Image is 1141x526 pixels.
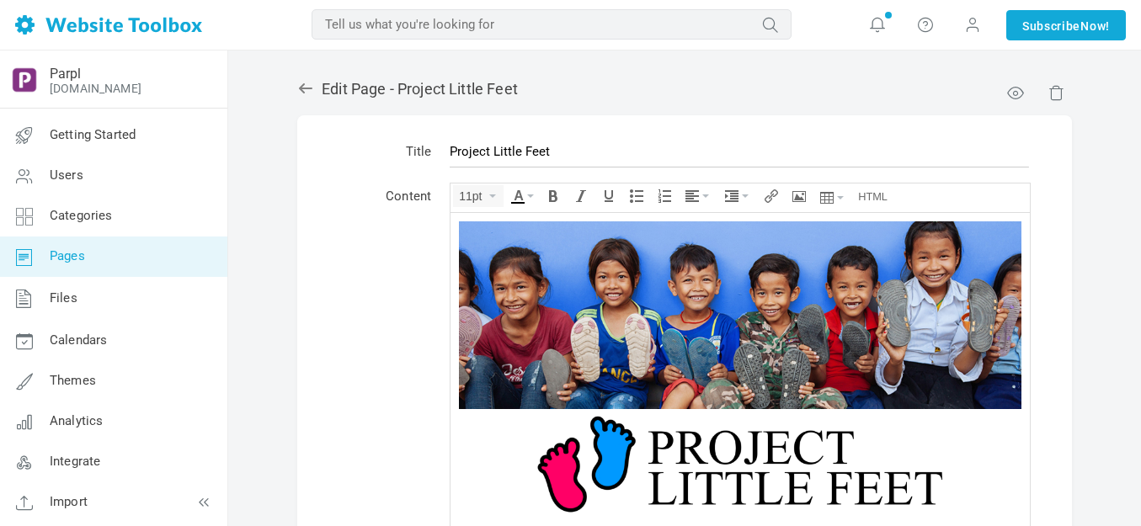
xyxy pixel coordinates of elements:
[1006,10,1126,40] a: SubscribeNow!
[331,132,440,177] td: Title
[50,167,83,183] span: Users
[680,185,717,207] div: Align
[652,185,677,207] div: Numbered list
[1080,17,1110,35] span: Now!
[624,185,649,207] div: Bullet list
[11,66,38,93] img: output-onlinepngtools%20-%202025-05-26T183955.010.png
[506,185,538,207] div: Text color
[759,185,784,207] div: Insert/edit link
[8,325,554,389] span: In the [GEOGRAPHIC_DATA], youth ... particularly in impoverished areas ... often lack access to a...
[50,290,77,306] span: Files
[50,454,100,469] span: Integrate
[312,9,792,40] input: Tell us what you're looking for
[50,332,107,348] span: Calendars
[50,127,136,142] span: Getting Started
[50,373,96,388] span: Themes
[50,248,85,263] span: Pages
[459,189,486,203] span: 11pt
[852,185,893,207] div: Source code
[568,185,594,207] div: Italic
[50,208,113,223] span: Categories
[814,185,850,210] div: Table
[297,80,1072,98] h2: Edit Page - Project Little Feet
[596,185,621,207] div: Underline
[786,185,812,207] div: Insert/edit image
[50,66,81,82] a: Parpl
[541,185,566,207] div: Bold
[719,185,756,207] div: Indent
[50,82,141,95] a: [DOMAIN_NAME]
[50,494,88,509] span: Import
[50,413,103,428] span: Analytics
[453,185,504,207] div: Font Sizes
